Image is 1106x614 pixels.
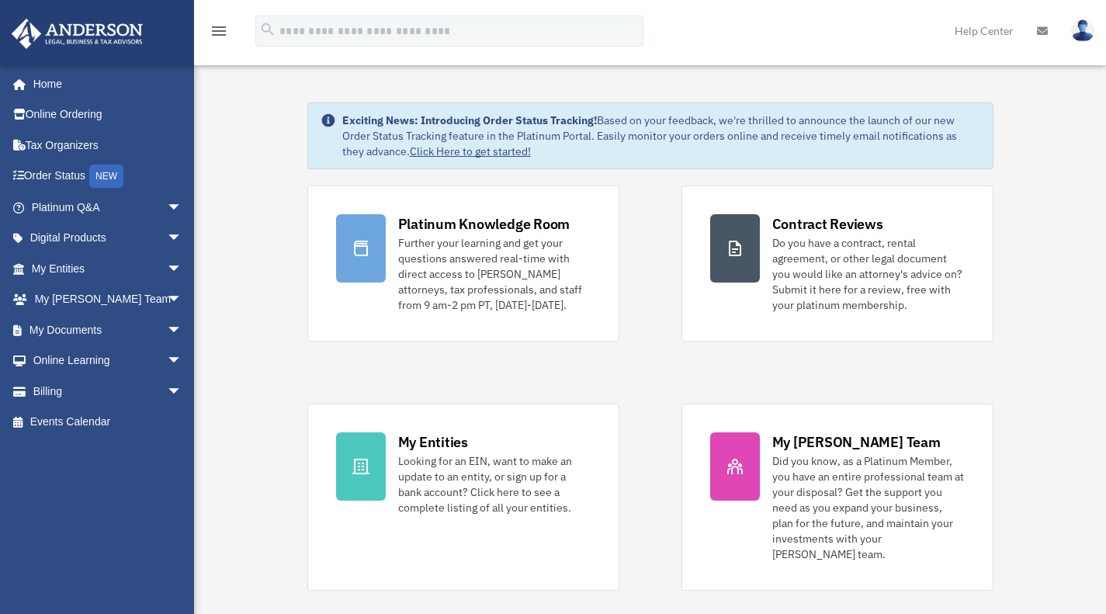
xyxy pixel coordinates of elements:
a: Events Calendar [11,407,206,438]
div: Looking for an EIN, want to make an update to an entity, or sign up for a bank account? Click her... [398,453,591,515]
strong: Exciting News: Introducing Order Status Tracking! [342,113,597,127]
a: My [PERSON_NAME] Team Did you know, as a Platinum Member, you have an entire professional team at... [681,404,993,591]
div: My Entities [398,432,468,452]
div: Contract Reviews [772,214,883,234]
i: menu [210,22,228,40]
span: arrow_drop_down [167,314,198,346]
span: arrow_drop_down [167,376,198,408]
a: Tax Organizers [11,130,206,161]
span: arrow_drop_down [167,345,198,377]
div: Did you know, as a Platinum Member, you have an entire professional team at your disposal? Get th... [772,453,965,562]
span: arrow_drop_down [167,253,198,285]
a: Order StatusNEW [11,161,206,193]
a: Platinum Knowledge Room Further your learning and get your questions answered real-time with dire... [307,186,619,342]
a: Online Ordering [11,99,206,130]
a: Contract Reviews Do you have a contract, rental agreement, or other legal document you would like... [681,186,993,342]
a: Billingarrow_drop_down [11,376,206,407]
img: Anderson Advisors Platinum Portal [7,19,147,49]
a: My Entities Looking for an EIN, want to make an update to an entity, or sign up for a bank accoun... [307,404,619,591]
a: My Entitiesarrow_drop_down [11,253,206,284]
span: arrow_drop_down [167,284,198,316]
span: arrow_drop_down [167,192,198,224]
a: menu [210,27,228,40]
a: Platinum Q&Aarrow_drop_down [11,192,206,223]
span: arrow_drop_down [167,223,198,255]
div: Based on your feedback, we're thrilled to announce the launch of our new Order Status Tracking fe... [342,113,980,159]
a: Online Learningarrow_drop_down [11,345,206,376]
div: Do you have a contract, rental agreement, or other legal document you would like an attorney's ad... [772,235,965,313]
a: Click Here to get started! [410,144,531,158]
a: My [PERSON_NAME] Teamarrow_drop_down [11,284,206,315]
div: NEW [89,165,123,188]
div: Platinum Knowledge Room [398,214,570,234]
div: My [PERSON_NAME] Team [772,432,941,452]
div: Further your learning and get your questions answered real-time with direct access to [PERSON_NAM... [398,235,591,313]
i: search [259,21,276,38]
a: Digital Productsarrow_drop_down [11,223,206,254]
a: Home [11,68,198,99]
img: User Pic [1071,19,1094,42]
a: My Documentsarrow_drop_down [11,314,206,345]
